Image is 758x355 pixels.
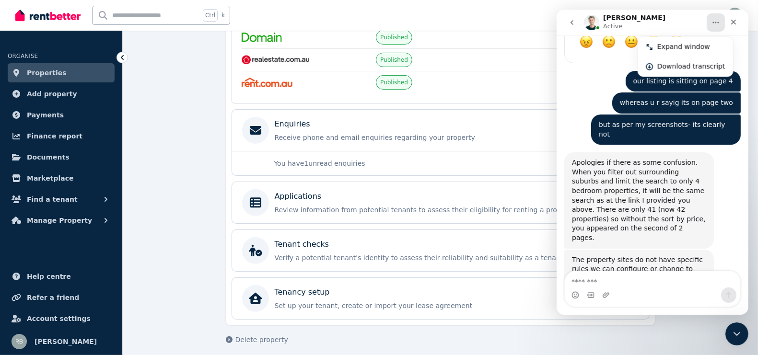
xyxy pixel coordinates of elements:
button: Manage Property [8,211,115,230]
span: Help centre [27,271,71,282]
p: Tenant checks [275,239,329,250]
p: Enquiries [275,118,310,130]
button: Emoji picker [15,282,23,289]
span: Published [380,79,408,86]
span: Manage Property [27,215,92,226]
p: Review information from potential tenants to assess their eligibility for renting a property [275,205,622,215]
p: Tenancy setup [275,286,330,298]
button: Delete property [226,335,288,344]
span: Terrible [23,25,36,39]
a: ApplicationsReview information from potential tenants to assess their eligibility for renting a p... [232,182,649,223]
span: ORGANISE [8,53,38,59]
div: The property sites do not have specific rules we can configure or change to specific requests. Th... [8,240,157,345]
span: Documents [27,151,70,163]
a: Documents [8,148,115,167]
a: Marketplace [8,169,115,188]
a: Tenancy setupSet up your tenant, create or import your lease agreementGet started [232,278,649,319]
span: Bad [46,25,59,39]
div: Jeremy says… [8,143,184,240]
button: Find a tenant [8,190,115,209]
span: [PERSON_NAME] [35,336,97,347]
div: our listing is sitting on page 4 [69,61,184,82]
div: Jeremy says… [8,240,184,353]
textarea: Message… [8,262,184,278]
a: Refer a friend [8,288,115,307]
img: RentBetter [15,8,81,23]
img: RealEstate.com.au [242,55,310,65]
div: Raj says… [8,61,184,83]
span: Marketplace [27,172,73,184]
a: Finance report [8,126,115,146]
iframe: To enrich screen reader interactions, please activate Accessibility in Grammarly extension settings [725,322,748,345]
div: Apologies if there as some confusion. When you filter out surrounding suburbs and limit the searc... [15,149,150,233]
a: Help centre [8,267,115,286]
span: Published [380,56,408,64]
div: whereas u r sayig its on page two [63,89,176,98]
img: Raj Bala [727,8,743,23]
a: Add property [8,84,115,103]
span: Properties [27,67,67,79]
span: Refer a friend [27,292,79,303]
span: Published [380,34,408,41]
p: You have 1 unread enquiries [274,159,593,168]
span: Account settings [27,313,91,324]
div: Raj says… [8,83,184,105]
span: k [222,11,225,19]
p: Set up your tenant, create or import your lease agreement [275,301,576,310]
div: The property sites do not have specific rules we can configure or change to specific requests. Th... [15,246,150,340]
span: Payments [27,109,64,121]
a: EnquiriesReceive phone and email enquiries regarding your property [232,110,649,151]
a: Account settings [8,309,115,328]
a: Properties [8,63,115,82]
div: Apologies if there as some confusion. When you filter out surrounding suburbs and limit the searc... [8,143,157,239]
span: OK [68,25,82,39]
p: Verify a potential tenant's identity to assess their reliability and suitability as a tenant [275,253,622,263]
iframe: To enrich screen reader interactions, please activate Accessibility in Grammarly extension settings [557,10,748,315]
img: Domain.com.au [242,33,282,42]
a: Payments [8,105,115,125]
button: Upload attachment [46,282,53,289]
button: Gif picker [30,282,38,289]
span: Ctrl [203,9,218,22]
a: Tenant checksVerify a potential tenant's identity to assess their reliability and suitability as ... [232,230,649,271]
div: whereas u r sayig its on page two [56,83,184,104]
span: Find a tenant [27,194,78,205]
span: Finance report [27,130,82,142]
span: Add property [27,88,77,100]
p: Applications [275,191,322,202]
img: Rent.com.au [242,78,293,87]
div: Raj says… [8,105,184,143]
div: our listing is sitting on page 4 [77,67,176,77]
img: Raj Bala [12,334,27,349]
p: Receive phone and email enquiries regarding your property [275,133,622,142]
div: but as per my screenshots- its clearly not [35,105,184,135]
div: but as per my screenshots- its clearly not [42,111,176,129]
span: Delete property [235,335,288,344]
button: Send a message… [164,278,180,293]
